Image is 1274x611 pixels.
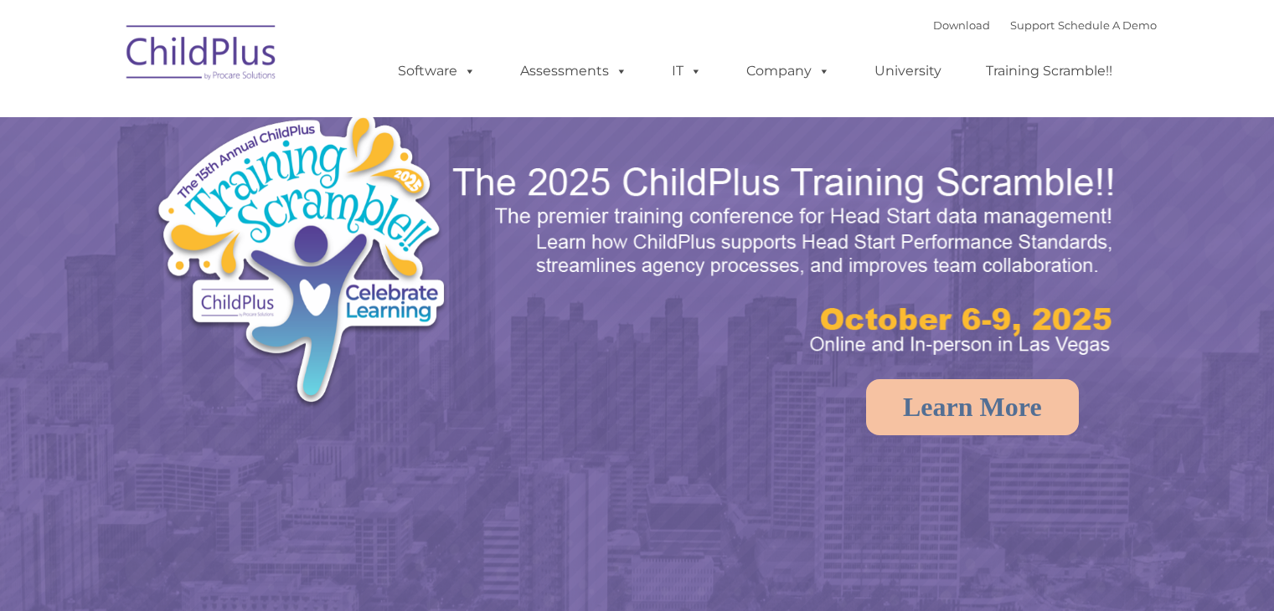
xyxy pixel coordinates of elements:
[730,54,847,88] a: Company
[858,54,958,88] a: University
[118,13,286,97] img: ChildPlus by Procare Solutions
[1010,18,1055,32] a: Support
[969,54,1129,88] a: Training Scramble!!
[655,54,719,88] a: IT
[1058,18,1157,32] a: Schedule A Demo
[381,54,493,88] a: Software
[933,18,1157,32] font: |
[933,18,990,32] a: Download
[866,379,1079,435] a: Learn More
[503,54,644,88] a: Assessments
